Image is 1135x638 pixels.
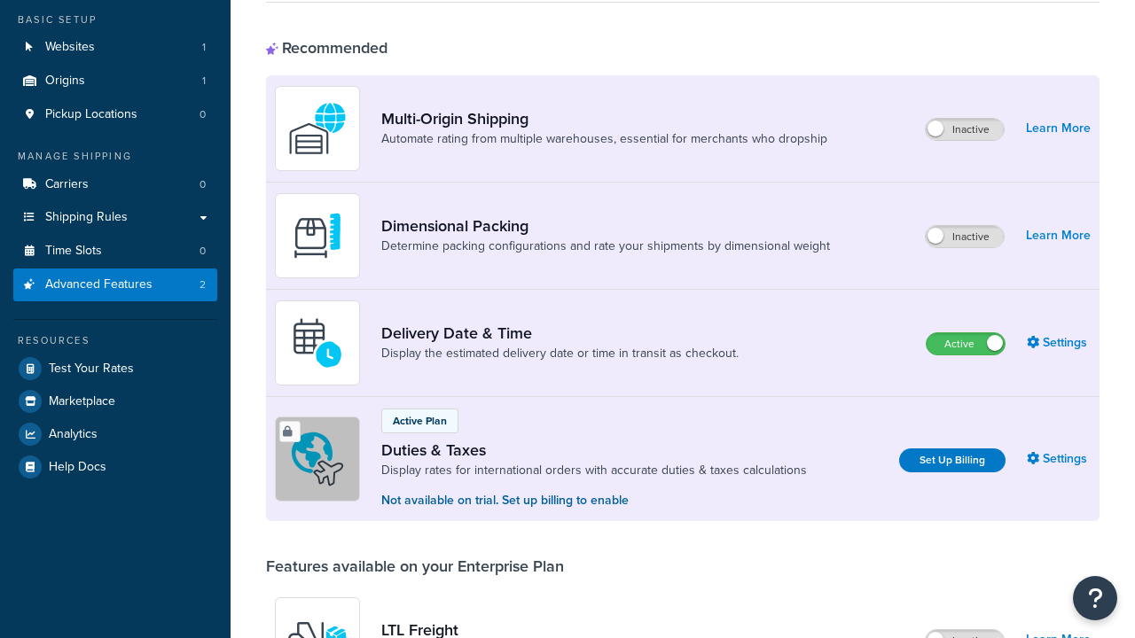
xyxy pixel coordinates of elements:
[286,205,348,267] img: DTVBYsAAAAAASUVORK5CYII=
[13,201,217,234] a: Shipping Rules
[49,394,115,409] span: Marketplace
[45,177,89,192] span: Carriers
[13,235,217,268] a: Time Slots0
[13,268,217,301] li: Advanced Features
[200,277,206,292] span: 2
[13,168,217,201] li: Carriers
[13,418,217,450] a: Analytics
[1026,223,1091,248] a: Learn More
[393,413,447,429] p: Active Plan
[49,362,134,377] span: Test Your Rates
[200,107,206,122] span: 0
[13,385,217,417] a: Marketplace
[45,74,85,89] span: Origins
[266,556,564,576] div: Features available on your Enterprise Plan
[13,268,217,301] a: Advanced Features2
[926,119,1004,140] label: Inactive
[45,244,102,259] span: Time Slots
[381,491,807,510] p: Not available on trial. Set up billing to enable
[1027,331,1091,355] a: Settings
[45,277,153,292] span: Advanced Features
[286,97,348,159] img: WatD5o0RtDAAAAAElFTkSuQmCC
[381,323,739,343] a: Delivery Date & Time
[49,427,98,442] span: Analytics
[381,440,807,460] a: Duties & Taxes
[202,40,206,55] span: 1
[13,98,217,131] a: Pickup Locations0
[13,451,217,483] a: Help Docs
[381,130,827,148] a: Automate rating from multiple warehouses, essential for merchants who dropship
[13,235,217,268] li: Time Slots
[1027,447,1091,471] a: Settings
[13,98,217,131] li: Pickup Locations
[1026,116,1091,141] a: Learn More
[1073,576,1117,620] button: Open Resource Center
[381,237,830,255] a: Determine packing configurations and rate your shipments by dimensional weight
[202,74,206,89] span: 1
[13,31,217,64] a: Websites1
[45,210,128,225] span: Shipping Rules
[266,38,387,58] div: Recommended
[13,353,217,385] a: Test Your Rates
[200,177,206,192] span: 0
[381,462,807,479] a: Display rates for international orders with accurate duties & taxes calculations
[381,109,827,128] a: Multi-Origin Shipping
[286,312,348,374] img: gfkeb5ejjkALwAAAABJRU5ErkJggg==
[13,65,217,97] li: Origins
[13,168,217,201] a: Carriers0
[13,31,217,64] li: Websites
[13,12,217,27] div: Basic Setup
[381,345,739,362] a: Display the estimated delivery date or time in transit as checkout.
[381,216,830,236] a: Dimensional Packing
[45,107,137,122] span: Pickup Locations
[200,244,206,259] span: 0
[49,460,106,475] span: Help Docs
[13,65,217,97] a: Origins1
[899,448,1006,472] a: Set Up Billing
[926,226,1004,247] label: Inactive
[13,333,217,348] div: Resources
[927,333,1005,354] label: Active
[45,40,95,55] span: Websites
[13,149,217,164] div: Manage Shipping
